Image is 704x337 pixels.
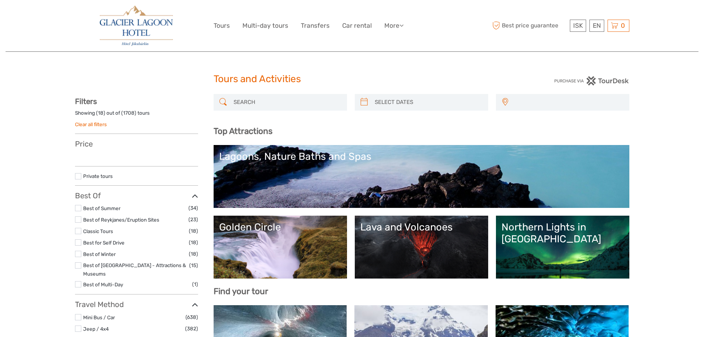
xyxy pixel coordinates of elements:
[100,6,173,46] img: 2790-86ba44ba-e5e5-4a53-8ab7-28051417b7bc_logo_big.jpg
[75,139,198,148] h3: Price
[219,151,624,202] a: Lagoons, Nature Baths and Spas
[83,282,123,287] a: Best of Multi-Day
[123,109,135,117] label: 1708
[83,205,120,211] a: Best of Summer
[372,96,484,109] input: SELECT DATES
[573,22,583,29] span: ISK
[384,20,404,31] a: More
[83,326,109,332] a: Jeep / 4x4
[98,109,103,117] label: 18
[360,221,483,273] a: Lava and Volcanoes
[83,228,113,234] a: Classic Tours
[75,109,198,121] div: Showing ( ) out of ( ) tours
[75,121,107,127] a: Clear all filters
[83,240,125,246] a: Best for Self Drive
[188,204,198,212] span: (34)
[620,22,626,29] span: 0
[231,96,343,109] input: SEARCH
[214,20,230,31] a: Tours
[83,251,116,257] a: Best of Winter
[75,97,97,106] strong: Filters
[83,262,186,277] a: Best of [GEOGRAPHIC_DATA] - Attractions & Museums
[554,76,629,85] img: PurchaseViaTourDesk.png
[189,250,198,258] span: (18)
[342,20,372,31] a: Car rental
[83,314,115,320] a: Mini Bus / Car
[189,227,198,235] span: (18)
[214,126,272,136] b: Top Attractions
[188,215,198,224] span: (23)
[83,173,113,179] a: Private tours
[83,217,159,223] a: Best of Reykjanes/Eruption Sites
[301,20,330,31] a: Transfers
[75,300,198,309] h3: Travel Method
[214,73,491,85] h1: Tours and Activities
[189,238,198,247] span: (18)
[189,261,198,270] span: (15)
[192,280,198,289] span: (1)
[501,221,624,245] div: Northern Lights in [GEOGRAPHIC_DATA]
[186,313,198,321] span: (638)
[491,20,568,32] span: Best price guarantee
[185,324,198,333] span: (382)
[219,151,624,162] div: Lagoons, Nature Baths and Spas
[219,221,341,273] a: Golden Circle
[242,20,288,31] a: Multi-day tours
[360,221,483,233] div: Lava and Volcanoes
[501,221,624,273] a: Northern Lights in [GEOGRAPHIC_DATA]
[214,286,268,296] b: Find your tour
[219,221,341,233] div: Golden Circle
[75,191,198,200] h3: Best Of
[589,20,604,32] div: EN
